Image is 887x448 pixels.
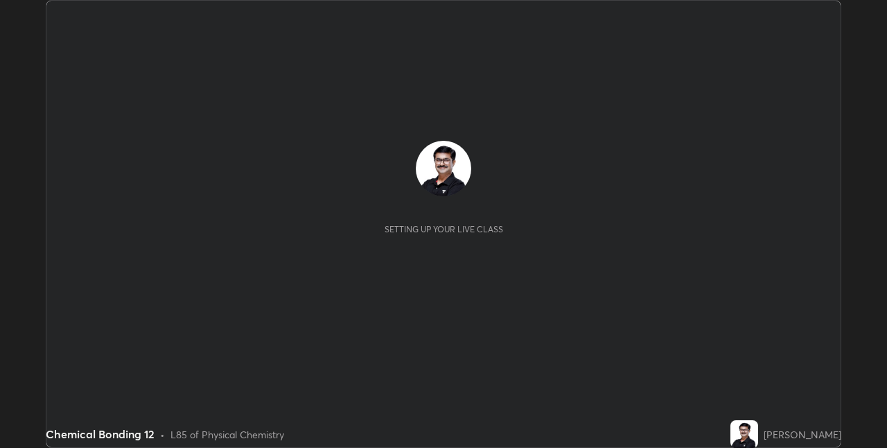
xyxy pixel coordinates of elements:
[764,427,841,442] div: [PERSON_NAME]
[730,420,758,448] img: 72c9a83e1b064c97ab041d8a51bfd15e.jpg
[416,141,471,196] img: 72c9a83e1b064c97ab041d8a51bfd15e.jpg
[170,427,284,442] div: L85 of Physical Chemistry
[385,224,503,234] div: Setting up your live class
[160,427,165,442] div: •
[46,426,155,442] div: Chemical Bonding 12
